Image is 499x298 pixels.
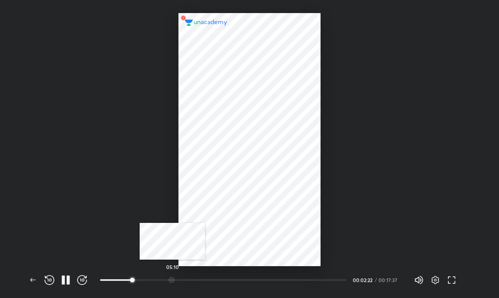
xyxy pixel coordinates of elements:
div: 00:02:22 [353,278,373,282]
div: 00:17:37 [379,278,401,282]
img: wMgqJGBwKWe8AAAAABJRU5ErkJggg== [178,13,188,23]
div: / [375,278,377,282]
img: logo.2a7e12a2.svg [185,20,228,26]
h5: 05:10 [166,265,179,269]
